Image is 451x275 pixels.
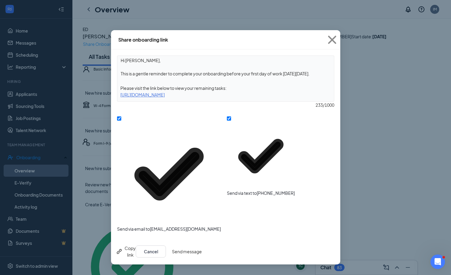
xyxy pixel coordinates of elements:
input: Send via text to[PHONE_NUMBER] [227,116,231,121]
textarea: Hi [PERSON_NAME], This is a gentle reminder to complete your onboarding before your first day of ... [117,56,334,78]
svg: Cross [324,32,340,48]
svg: Checkmark [227,122,295,190]
button: Link Copy link [116,245,136,258]
button: Close [324,30,340,49]
button: Cancel [136,245,166,258]
div: Share onboarding link [118,36,168,43]
span: Send via email to [EMAIL_ADDRESS][DOMAIN_NAME] [117,226,221,232]
div: Copy link [116,245,136,258]
button: Send message [172,245,202,258]
input: Send via email to[EMAIL_ADDRESS][DOMAIN_NAME] [117,116,121,121]
svg: Checkmark [117,122,221,226]
div: Please visit the link below to view your remaining tasks: [117,85,334,91]
iframe: Intercom live chat [430,254,445,269]
svg: Link [116,248,123,255]
span: Send via text to [PHONE_NUMBER] [227,190,295,196]
div: [URL][DOMAIN_NAME] [117,91,334,98]
div: 233 / 1000 [117,102,334,108]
